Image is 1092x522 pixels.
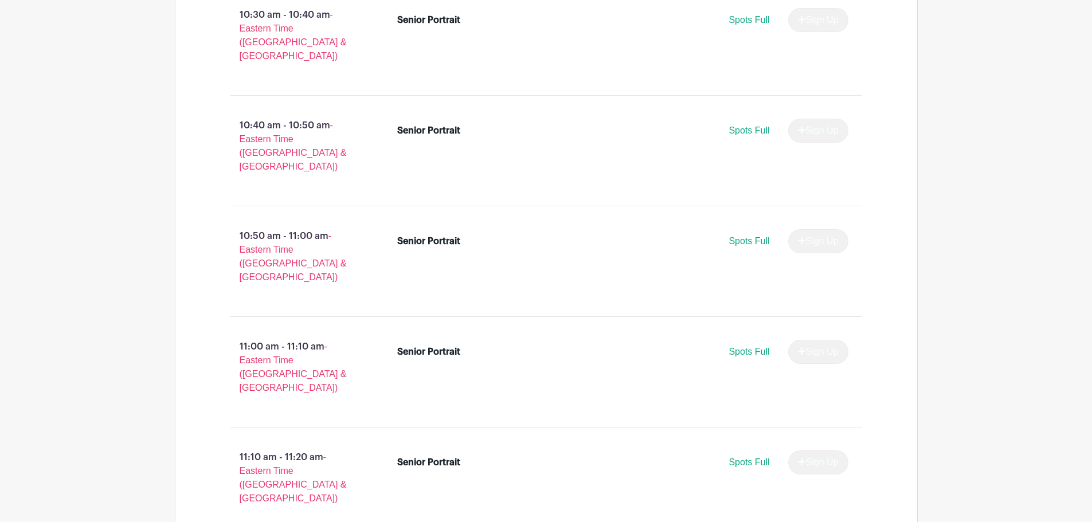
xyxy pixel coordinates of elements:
[240,10,347,61] span: - Eastern Time ([GEOGRAPHIC_DATA] & [GEOGRAPHIC_DATA])
[729,347,769,356] span: Spots Full
[729,15,769,25] span: Spots Full
[212,225,379,289] p: 10:50 am - 11:00 am
[240,231,347,282] span: - Eastern Time ([GEOGRAPHIC_DATA] & [GEOGRAPHIC_DATA])
[212,114,379,178] p: 10:40 am - 10:50 am
[240,452,347,503] span: - Eastern Time ([GEOGRAPHIC_DATA] & [GEOGRAPHIC_DATA])
[397,13,460,27] div: Senior Portrait
[729,125,769,135] span: Spots Full
[397,456,460,469] div: Senior Portrait
[397,345,460,359] div: Senior Portrait
[729,457,769,467] span: Spots Full
[397,234,460,248] div: Senior Portrait
[212,446,379,510] p: 11:10 am - 11:20 am
[240,120,347,171] span: - Eastern Time ([GEOGRAPHIC_DATA] & [GEOGRAPHIC_DATA])
[729,236,769,246] span: Spots Full
[212,3,379,68] p: 10:30 am - 10:40 am
[240,342,347,393] span: - Eastern Time ([GEOGRAPHIC_DATA] & [GEOGRAPHIC_DATA])
[212,335,379,399] p: 11:00 am - 11:10 am
[397,124,460,138] div: Senior Portrait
